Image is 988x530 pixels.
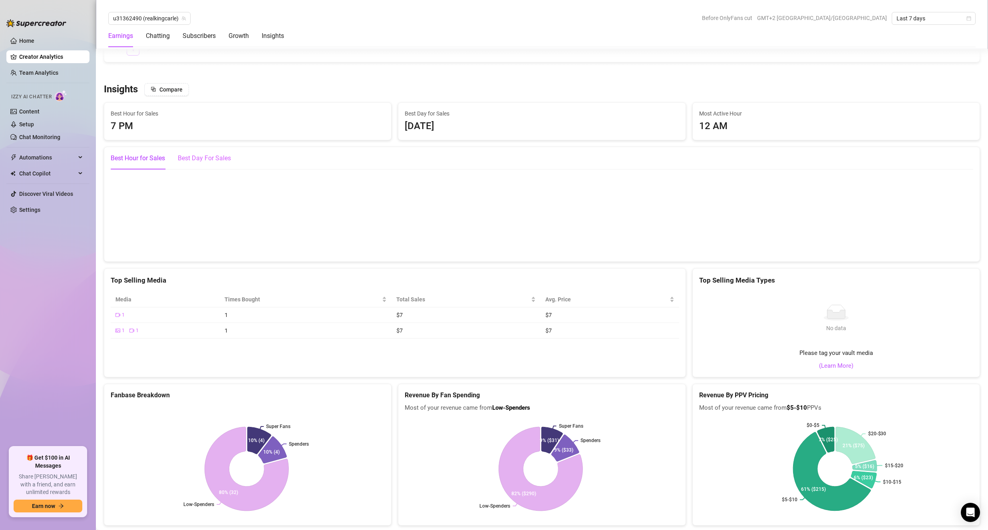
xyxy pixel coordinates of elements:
[147,46,151,51] span: right
[799,349,873,358] span: Please tag your vault media
[19,38,34,44] a: Home
[19,167,76,180] span: Chat Copilot
[961,503,980,522] div: Open Intercom Messenger
[559,423,583,429] text: Super Fans
[146,31,170,41] div: Chatting
[115,328,120,333] span: picture
[104,83,138,96] h3: Insights
[111,153,165,163] div: Best Hour for Sales
[807,422,819,428] text: $0-$5
[136,327,139,335] span: 1
[225,295,380,304] span: Times Bought
[115,313,120,317] span: video-camera
[127,43,139,56] li: 1
[11,93,52,101] span: Izzy AI Chatter
[405,119,679,134] div: [DATE]
[19,121,34,128] a: Setup
[396,327,402,334] span: $7
[113,12,186,24] span: u31362490 (realkingcarle)
[143,43,155,56] button: right
[396,311,402,319] span: $7
[111,109,385,118] span: Best Hour for Sales
[396,295,529,304] span: Total Sales
[480,503,511,508] text: Low-Spenders
[225,327,228,334] span: 1
[10,171,16,176] img: Chat Copilot
[545,327,551,334] span: $7
[699,109,973,118] span: Most Active Hour
[181,16,186,21] span: team
[55,90,67,102] img: AI Chatter
[405,403,679,413] span: Most of your revenue came from
[405,109,679,118] span: Best Day for Sales
[19,134,60,140] a: Chat Monitoring
[14,500,82,512] button: Earn nowarrow-right
[541,292,679,307] th: Avg. Price
[405,391,679,400] h5: Revenue By Fan Spending
[32,503,55,509] span: Earn now
[699,119,973,134] div: 12 AM
[58,503,64,509] span: arrow-right
[883,479,901,485] text: $10-$15
[492,404,530,411] b: Low-Spenders
[19,70,58,76] a: Team Analytics
[122,327,125,335] span: 1
[19,108,40,115] a: Content
[702,12,752,24] span: Before OnlyFans cut
[262,31,284,41] div: Insights
[10,154,17,161] span: thunderbolt
[823,324,849,333] div: No data
[111,391,385,400] h5: Fanbase Breakdown
[129,328,134,333] span: video-camera
[159,86,183,93] span: Compare
[14,454,82,470] span: 🎁 Get $100 in AI Messages
[819,361,853,371] a: (Learn More)
[581,438,601,443] text: Spenders
[108,31,133,41] div: Earnings
[183,502,214,507] text: Low-Spenders
[111,43,123,56] button: left
[6,19,66,27] img: logo-BBDzfeDw.svg
[127,43,139,55] a: 1
[183,31,216,41] div: Subscribers
[782,497,797,502] text: $5-$10
[868,431,887,436] text: $20-$30
[229,31,249,41] div: Growth
[115,46,119,51] span: left
[225,311,228,319] span: 1
[787,404,807,411] b: $5-$10
[151,86,156,92] span: block
[392,292,541,307] th: Total Sales
[178,153,231,163] div: Best Day For Sales
[122,311,125,319] span: 1
[19,207,40,213] a: Settings
[699,391,973,400] h5: Revenue By PPV Pricing
[220,292,392,307] th: Times Bought
[545,295,668,304] span: Avg. Price
[897,12,971,24] span: Last 7 days
[289,441,309,447] text: Spenders
[966,16,971,21] span: calendar
[885,463,903,468] text: $15-$20
[545,311,551,319] span: $7
[111,119,385,134] div: 7 PM
[111,292,220,307] th: Media
[14,473,82,496] span: Share [PERSON_NAME] with a friend, and earn unlimited rewards
[111,43,123,56] li: Previous Page
[19,50,83,63] a: Creator Analytics
[143,43,155,56] li: Next Page
[111,275,679,286] div: Top Selling Media
[19,151,76,164] span: Automations
[757,12,887,24] span: GMT+2 [GEOGRAPHIC_DATA]/[GEOGRAPHIC_DATA]
[699,403,973,413] span: Most of your revenue came from PPVs
[699,275,973,286] div: Top Selling Media Types
[266,424,290,429] text: Super Fans
[144,83,189,96] button: Compare
[19,191,73,197] a: Discover Viral Videos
